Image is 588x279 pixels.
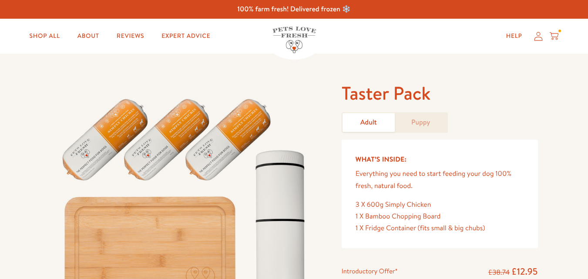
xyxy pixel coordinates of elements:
[155,27,217,45] a: Expert Advice
[356,154,524,165] h5: What’s Inside:
[395,113,447,132] a: Puppy
[499,27,529,45] a: Help
[342,81,538,105] h1: Taster Pack
[356,212,441,221] span: 1 X Bamboo Chopping Board
[71,27,106,45] a: About
[488,268,510,277] s: £38.74
[23,27,67,45] a: Shop All
[342,266,398,279] div: Introductory Offer*
[343,113,395,132] a: Adult
[110,27,151,45] a: Reviews
[356,222,524,234] div: 1 X Fridge Container (fits small & big chubs)
[511,265,538,278] span: £12.95
[272,27,316,53] img: Pets Love Fresh
[356,168,524,192] p: Everything you need to start feeding your dog 100% fresh, natural food.
[356,199,524,211] div: 3 X 600g Simply Chicken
